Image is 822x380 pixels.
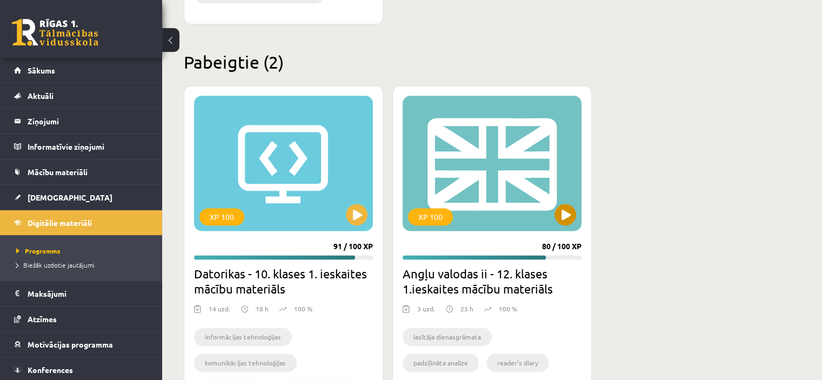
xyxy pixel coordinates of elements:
span: Aktuāli [28,91,54,101]
legend: Ziņojumi [28,109,149,134]
a: Mācību materiāli [14,159,149,184]
p: 18 h [256,304,269,314]
span: Digitālie materiāli [28,218,92,228]
a: Sākums [14,58,149,83]
a: Digitālie materiāli [14,210,149,235]
li: komunikācijas tehnoloģijas [194,354,297,372]
legend: Maksājumi [28,281,149,306]
a: Motivācijas programma [14,332,149,357]
p: 100 % [294,304,312,314]
legend: Informatīvie ziņojumi [28,134,149,159]
li: lasītāja dienasgrāmata [403,328,492,346]
a: Aktuāli [14,83,149,108]
a: Atzīmes [14,306,149,331]
a: Biežāk uzdotie jautājumi [16,260,151,270]
li: informācijas tehnoloģijas [194,328,292,346]
div: XP 100 [199,208,244,225]
span: [DEMOGRAPHIC_DATA] [28,192,112,202]
span: Atzīmes [28,314,57,324]
li: reader’s diary [486,354,549,372]
div: 14 uzd. [209,304,230,320]
li: padziļināta analīze [403,354,479,372]
a: [DEMOGRAPHIC_DATA] [14,185,149,210]
h2: Pabeigtie (2) [184,51,800,72]
span: Konferences [28,365,73,375]
h2: Angļu valodas ii - 12. klases 1.ieskaites mācību materiāls [403,266,582,296]
a: Ziņojumi [14,109,149,134]
span: Mācību materiāli [28,167,88,177]
span: Programma [16,246,61,255]
span: Motivācijas programma [28,339,113,349]
span: Sākums [28,65,55,75]
a: Programma [16,246,151,256]
span: Biežāk uzdotie jautājumi [16,261,95,269]
div: 3 uzd. [417,304,435,320]
a: Maksājumi [14,281,149,306]
div: XP 100 [408,208,453,225]
p: 23 h [460,304,473,314]
h2: Datorikas - 10. klases 1. ieskaites mācību materiāls [194,266,373,296]
a: Informatīvie ziņojumi [14,134,149,159]
a: Rīgas 1. Tālmācības vidusskola [12,19,98,46]
p: 100 % [499,304,517,314]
